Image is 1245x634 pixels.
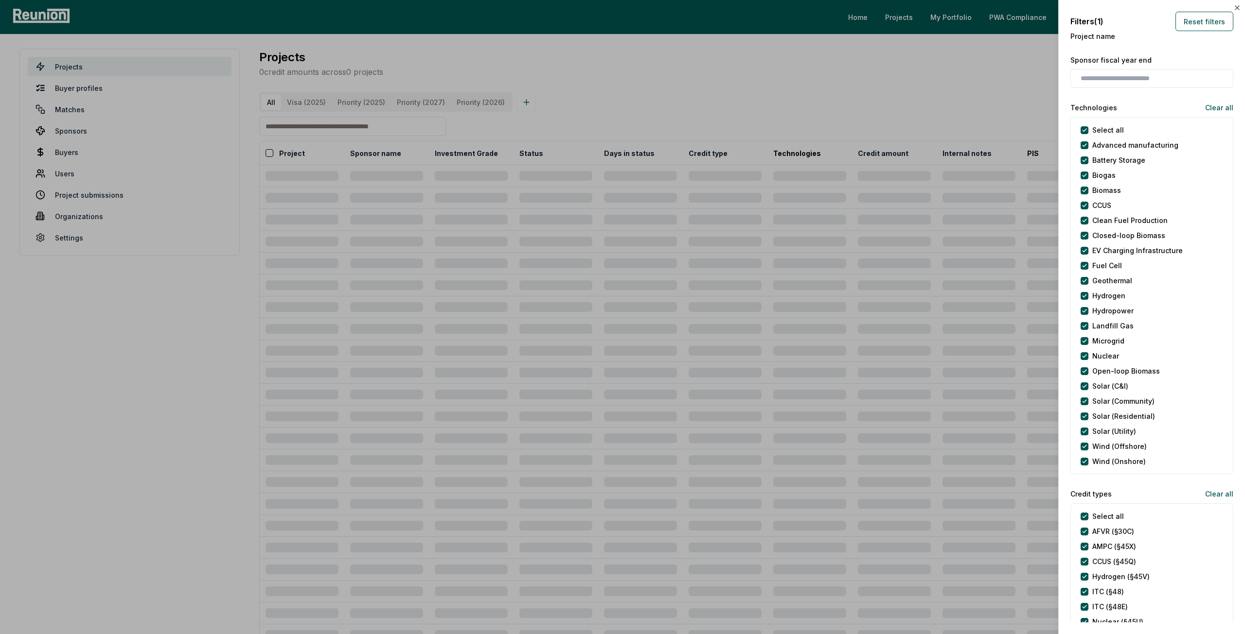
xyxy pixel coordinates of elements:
label: Geothermal [1092,275,1132,286]
label: CCUS [1092,200,1111,210]
label: Nuclear (§45U) [1092,617,1143,627]
h4: Filters (1) [1070,16,1103,27]
label: Sponsor fiscal year end [1070,55,1233,65]
label: Fuel Cell [1092,260,1122,271]
label: Solar (C&I) [1092,381,1128,391]
label: AMPC (§45X) [1092,541,1136,551]
label: Project name [1070,31,1233,41]
label: Nuclear [1092,351,1119,361]
label: Wind (Onshore) [1092,456,1146,466]
label: Closed-loop Biomass [1092,230,1165,240]
label: Clean Fuel Production [1092,215,1168,225]
label: Select all [1092,511,1124,521]
label: Landfill Gas [1092,321,1134,331]
button: Clear all [1197,98,1233,117]
label: ITC (§48) [1092,586,1124,597]
button: Clear all [1197,484,1233,503]
label: Solar (Residential) [1092,411,1155,421]
label: Technologies [1070,103,1117,113]
label: Hydropower [1092,306,1134,316]
label: Credit types [1070,489,1112,499]
label: Wind (Offshore) [1092,441,1147,451]
label: Solar (Utility) [1092,426,1136,436]
label: Hydrogen [1092,291,1125,301]
label: Solar (Community) [1092,396,1155,406]
label: Battery Storage [1092,155,1145,165]
label: Biomass [1092,185,1121,195]
label: Select all [1092,125,1124,135]
label: Open-loop Biomass [1092,366,1160,376]
label: AFVR (§30C) [1092,526,1134,536]
label: Advanced manufacturing [1092,140,1178,150]
button: Reset filters [1175,12,1233,31]
label: CCUS (§45Q) [1092,556,1136,566]
label: Microgrid [1092,336,1124,346]
label: EV Charging Infrastructure [1092,245,1183,256]
label: ITC (§48E) [1092,601,1128,612]
label: Hydrogen (§45V) [1092,571,1150,582]
label: Biogas [1092,170,1116,180]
